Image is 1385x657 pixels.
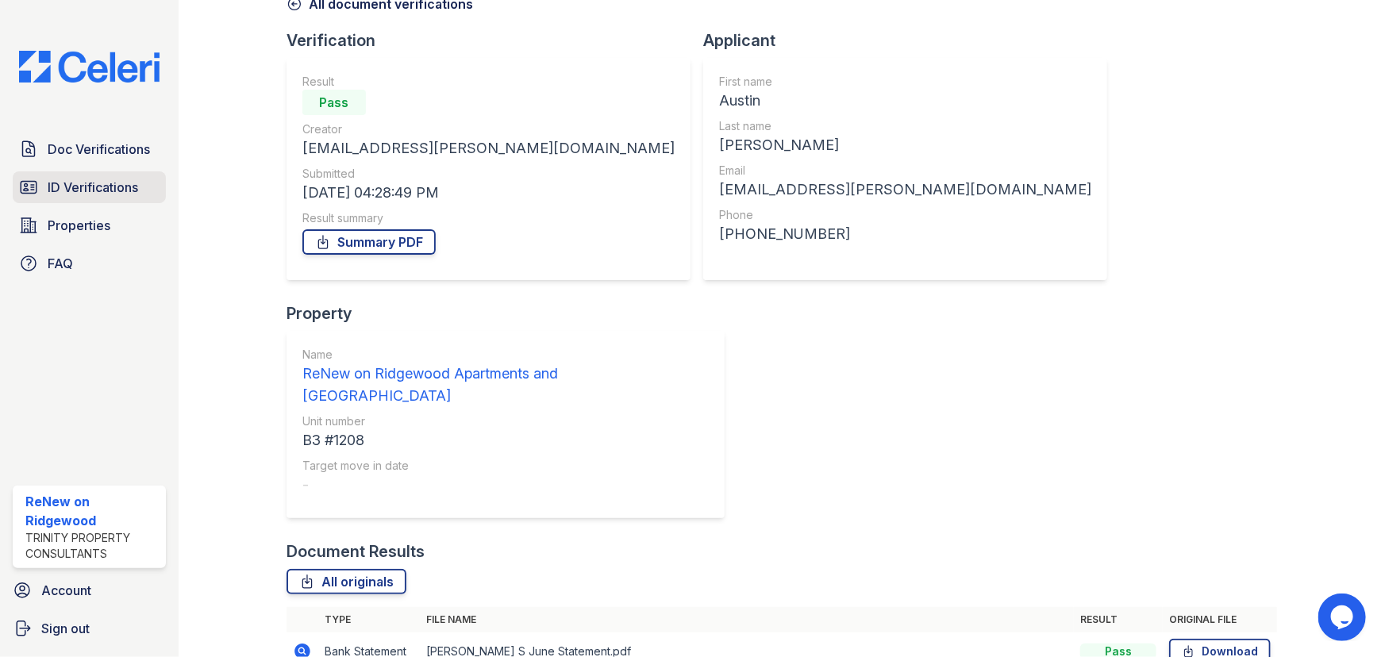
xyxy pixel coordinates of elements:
[1163,607,1277,632] th: Original file
[302,363,709,407] div: ReNew on Ridgewood Apartments and [GEOGRAPHIC_DATA]
[420,607,1074,632] th: File name
[302,429,709,451] div: B3 #1208
[719,90,1091,112] div: Austin
[719,74,1091,90] div: First name
[302,182,675,204] div: [DATE] 04:28:49 PM
[719,163,1091,179] div: Email
[25,492,160,530] div: ReNew on Ridgewood
[302,458,709,474] div: Target move in date
[1318,594,1369,641] iframe: chat widget
[302,90,366,115] div: Pass
[302,474,709,496] div: -
[41,619,90,638] span: Sign out
[302,347,709,407] a: Name ReNew on Ridgewood Apartments and [GEOGRAPHIC_DATA]
[318,607,420,632] th: Type
[287,302,737,325] div: Property
[287,540,425,563] div: Document Results
[302,210,675,226] div: Result summary
[302,413,709,429] div: Unit number
[302,347,709,363] div: Name
[719,223,1091,245] div: [PHONE_NUMBER]
[6,613,172,644] a: Sign out
[302,229,436,255] a: Summary PDF
[287,569,406,594] a: All originals
[1074,607,1163,632] th: Result
[302,166,675,182] div: Submitted
[13,171,166,203] a: ID Verifications
[48,216,110,235] span: Properties
[719,118,1091,134] div: Last name
[703,29,1120,52] div: Applicant
[302,137,675,159] div: [EMAIL_ADDRESS][PERSON_NAME][DOMAIN_NAME]
[48,140,150,159] span: Doc Verifications
[719,134,1091,156] div: [PERSON_NAME]
[13,248,166,279] a: FAQ
[302,74,675,90] div: Result
[302,121,675,137] div: Creator
[719,207,1091,223] div: Phone
[719,179,1091,201] div: [EMAIL_ADDRESS][PERSON_NAME][DOMAIN_NAME]
[6,574,172,606] a: Account
[48,178,138,197] span: ID Verifications
[25,530,160,562] div: Trinity Property Consultants
[13,133,166,165] a: Doc Verifications
[287,29,703,52] div: Verification
[48,254,73,273] span: FAQ
[41,581,91,600] span: Account
[6,51,172,83] img: CE_Logo_Blue-a8612792a0a2168367f1c8372b55b34899dd931a85d93a1a3d3e32e68fde9ad4.png
[13,209,166,241] a: Properties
